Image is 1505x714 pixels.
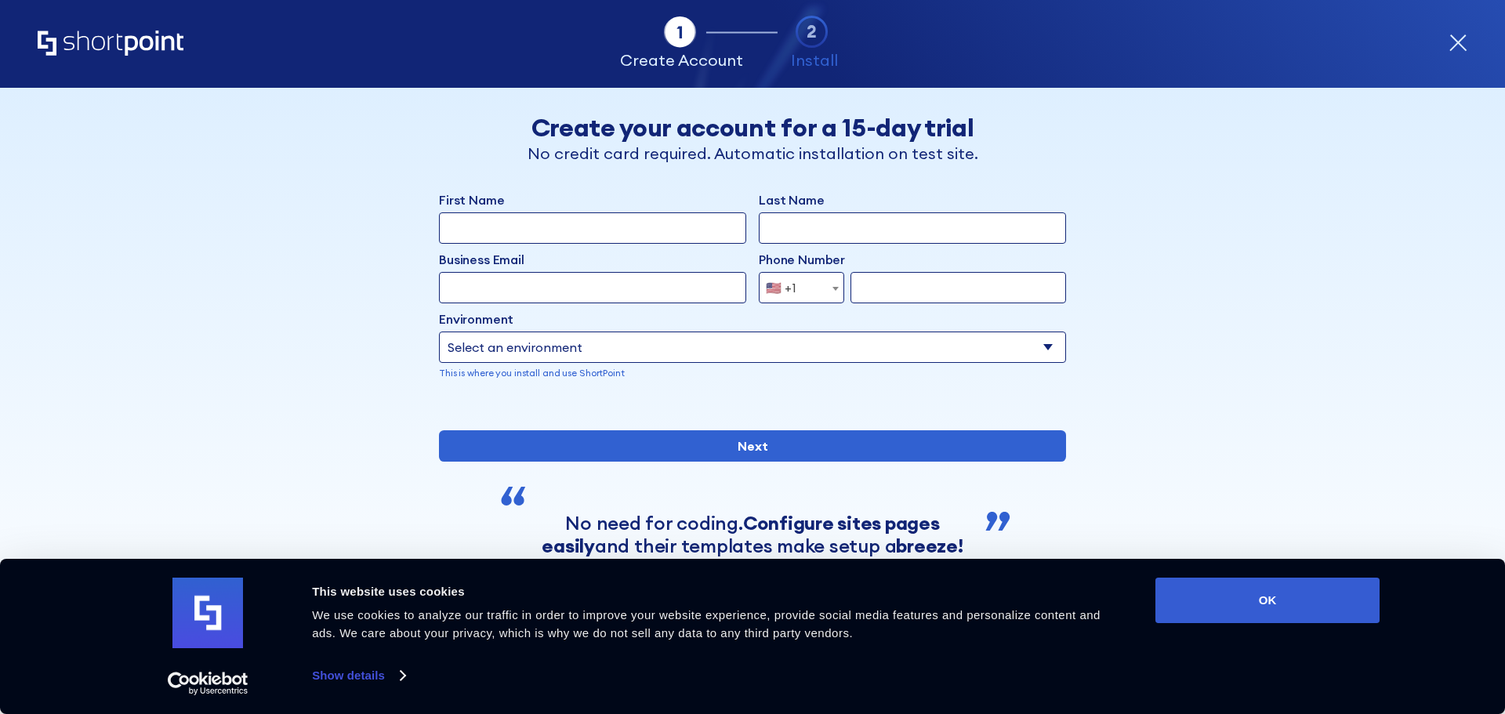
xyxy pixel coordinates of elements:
img: logo [172,578,243,648]
a: Show details [312,664,404,687]
button: OK [1155,578,1380,623]
span: We use cookies to analyze our traffic in order to improve your website experience, provide social... [312,608,1101,640]
div: This website uses cookies [312,582,1120,601]
a: Usercentrics Cookiebot - opens in a new window [140,672,277,695]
